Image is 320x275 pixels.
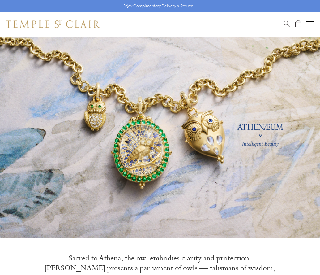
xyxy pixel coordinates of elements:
button: Open navigation [306,20,314,28]
img: Temple St. Clair [6,20,100,28]
a: Open Shopping Bag [295,20,301,28]
p: Enjoy Complimentary Delivery & Returns [123,3,194,9]
a: Search [284,20,290,28]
